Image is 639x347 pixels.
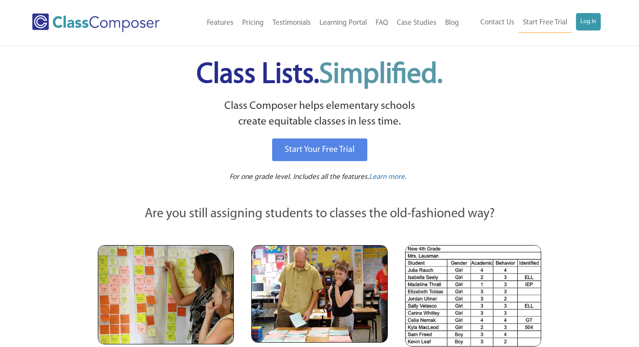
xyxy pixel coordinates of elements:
[441,13,463,33] a: Blog
[203,13,238,33] a: Features
[369,173,406,181] span: Learn more.
[230,173,369,181] span: For one grade level. Includes all the features.
[315,13,371,33] a: Learning Portal
[196,61,443,89] span: Class Lists.
[369,172,406,183] a: Learn more.
[371,13,393,33] a: FAQ
[182,13,463,33] nav: Header Menu
[251,245,387,342] img: Blue and Pink Paper Cards
[463,13,601,33] nav: Header Menu
[393,13,441,33] a: Case Studies
[405,245,541,347] img: Spreadsheets
[98,205,541,224] p: Are you still assigning students to classes the old-fashioned way?
[319,61,443,89] span: Simplified.
[519,13,572,33] a: Start Free Trial
[285,145,355,154] span: Start Your Free Trial
[272,138,367,161] a: Start Your Free Trial
[97,98,542,130] p: Class Composer helps elementary schools create equitable classes in less time.
[238,13,268,33] a: Pricing
[576,13,601,30] a: Log In
[98,245,234,344] img: Teachers Looking at Sticky Notes
[268,13,315,33] a: Testimonials
[476,13,519,32] a: Contact Us
[32,13,160,32] img: Class Composer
